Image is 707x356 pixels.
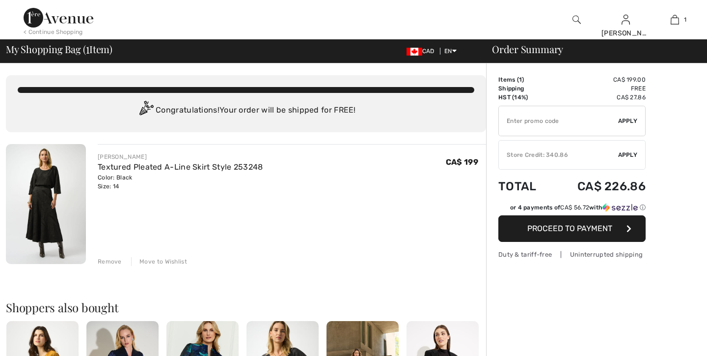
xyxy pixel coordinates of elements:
[618,150,638,159] span: Apply
[551,93,646,102] td: CA$ 27.86
[519,76,522,83] span: 1
[601,28,650,38] div: [PERSON_NAME]
[684,15,686,24] span: 1
[18,101,474,120] div: Congratulations! Your order will be shipped for FREE!
[136,101,156,120] img: Congratulation2.svg
[527,224,612,233] span: Proceed to Payment
[480,44,701,54] div: Order Summary
[98,257,122,266] div: Remove
[651,14,699,26] a: 1
[560,204,589,211] span: CA$ 56.72
[551,170,646,203] td: CA$ 226.86
[131,257,187,266] div: Move to Wishlist
[618,117,638,125] span: Apply
[572,14,581,26] img: search the website
[499,106,618,136] input: Promo code
[24,28,83,36] div: < Continue Shopping
[499,150,618,159] div: Store Credit: 340.86
[98,162,263,172] a: Textured Pleated A-Line Skirt Style 253248
[551,75,646,84] td: CA$ 199.00
[98,173,263,191] div: Color: Black Size: 14
[446,157,478,167] span: CA$ 199
[498,75,551,84] td: Items ( )
[622,14,630,26] img: My Info
[498,203,646,215] div: or 4 payments ofCA$ 56.72withSezzle Click to learn more about Sezzle
[602,203,638,212] img: Sezzle
[407,48,422,56] img: Canadian Dollar
[407,48,438,55] span: CAD
[6,44,112,54] span: My Shopping Bag ( Item)
[498,93,551,102] td: HST (14%)
[622,15,630,24] a: Sign In
[671,14,679,26] img: My Bag
[98,152,263,161] div: [PERSON_NAME]
[444,48,457,55] span: EN
[24,8,93,28] img: 1ère Avenue
[498,215,646,242] button: Proceed to Payment
[510,203,646,212] div: or 4 payments of with
[551,84,646,93] td: Free
[498,84,551,93] td: Shipping
[498,170,551,203] td: Total
[6,144,86,264] img: Textured Pleated A-Line Skirt Style 253248
[498,250,646,259] div: Duty & tariff-free | Uninterrupted shipping
[6,301,486,313] h2: Shoppers also bought
[86,42,89,55] span: 1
